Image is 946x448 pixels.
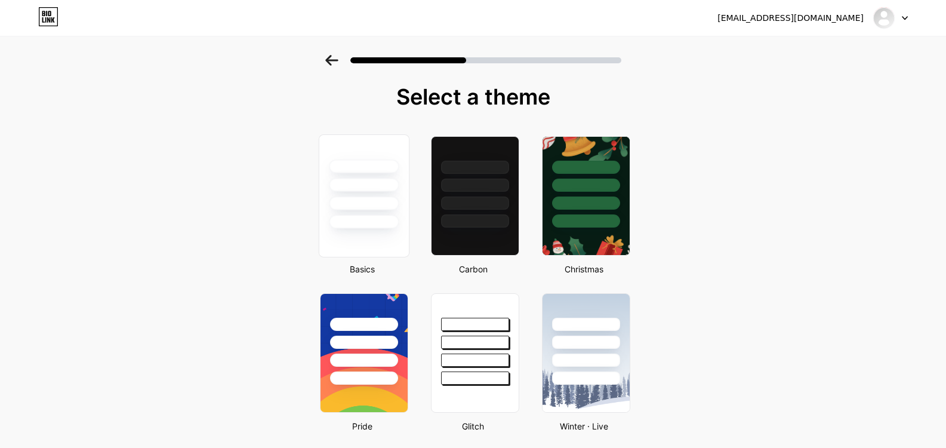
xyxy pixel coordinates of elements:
[427,420,519,432] div: Glitch
[316,420,408,432] div: Pride
[717,12,864,24] div: [EMAIL_ADDRESS][DOMAIN_NAME]
[315,85,631,109] div: Select a theme
[427,263,519,275] div: Carbon
[873,7,895,29] img: polardale
[538,420,630,432] div: Winter · Live
[316,263,408,275] div: Basics
[538,263,630,275] div: Christmas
